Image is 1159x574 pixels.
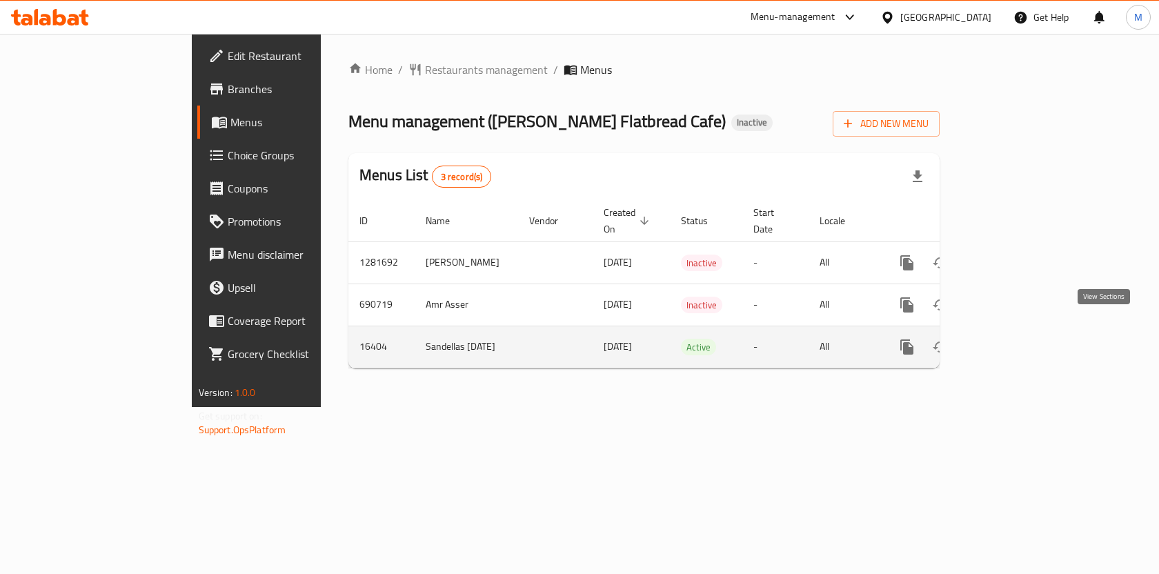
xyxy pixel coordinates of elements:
a: Choice Groups [197,139,386,172]
td: All [809,241,880,284]
span: Restaurants management [425,61,548,78]
th: Actions [880,200,1034,242]
span: Menu disclaimer [228,246,375,263]
span: Active [681,339,716,355]
td: All [809,326,880,368]
span: ID [359,212,386,229]
nav: breadcrumb [348,61,940,78]
span: Upsell [228,279,375,296]
span: Start Date [753,204,792,237]
span: 3 record(s) [433,170,491,184]
span: Edit Restaurant [228,48,375,64]
td: - [742,284,809,326]
span: Add New Menu [844,115,929,132]
div: Inactive [731,115,773,131]
button: more [891,288,924,321]
span: Coupons [228,180,375,197]
div: Total records count [432,166,492,188]
div: Active [681,339,716,355]
span: Version: [199,384,232,402]
span: Name [426,212,468,229]
td: - [742,326,809,368]
span: [DATE] [604,253,632,271]
a: Support.OpsPlatform [199,421,286,439]
table: enhanced table [348,200,1034,368]
button: Change Status [924,246,957,279]
td: All [809,284,880,326]
span: [DATE] [604,295,632,313]
div: Export file [901,160,934,193]
a: Upsell [197,271,386,304]
a: Branches [197,72,386,106]
div: Menu-management [751,9,835,26]
button: more [891,246,924,279]
div: [GEOGRAPHIC_DATA] [900,10,991,25]
button: Change Status [924,330,957,364]
span: Coverage Report [228,313,375,329]
a: Coupons [197,172,386,205]
a: Edit Restaurant [197,39,386,72]
button: more [891,330,924,364]
td: - [742,241,809,284]
span: Promotions [228,213,375,230]
span: 1.0.0 [235,384,256,402]
span: Inactive [681,255,722,271]
a: Restaurants management [408,61,548,78]
li: / [553,61,558,78]
span: M [1134,10,1142,25]
span: Inactive [681,297,722,313]
span: Menus [230,114,375,130]
h2: Menus List [359,165,491,188]
a: Menus [197,106,386,139]
span: Get support on: [199,407,262,425]
span: Locale [820,212,863,229]
button: Change Status [924,288,957,321]
span: Branches [228,81,375,97]
span: Status [681,212,726,229]
span: Menu management ( [PERSON_NAME] Flatbread Cafe ) [348,106,726,137]
a: Promotions [197,205,386,238]
li: / [398,61,403,78]
button: Add New Menu [833,111,940,137]
td: Amr Asser [415,284,518,326]
span: Vendor [529,212,576,229]
td: Sandellas [DATE] [415,326,518,368]
span: Choice Groups [228,147,375,164]
td: [PERSON_NAME] [415,241,518,284]
span: Grocery Checklist [228,346,375,362]
a: Grocery Checklist [197,337,386,370]
span: Created On [604,204,653,237]
a: Coverage Report [197,304,386,337]
span: [DATE] [604,337,632,355]
a: Menu disclaimer [197,238,386,271]
span: Menus [580,61,612,78]
span: Inactive [731,117,773,128]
